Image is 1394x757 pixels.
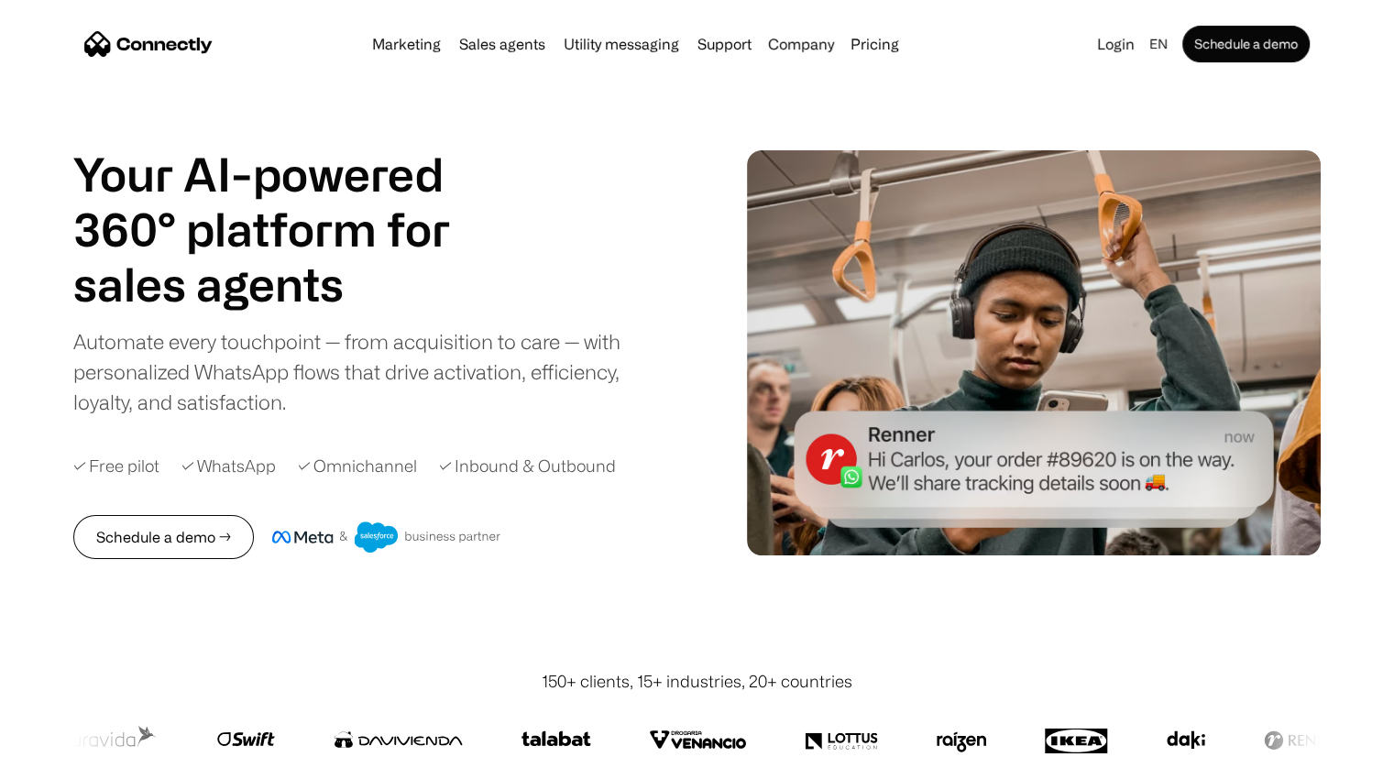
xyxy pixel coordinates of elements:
[272,521,501,553] img: Meta and Salesforce business partner badge.
[37,725,110,751] ul: Language list
[73,257,495,312] h1: sales agents
[73,326,651,417] div: Automate every touchpoint — from acquisition to care — with personalized WhatsApp flows that driv...
[763,31,840,57] div: Company
[73,515,254,559] a: Schedule a demo →
[298,454,417,478] div: ✓ Omnichannel
[1182,26,1310,62] a: Schedule a demo
[84,30,213,58] a: home
[1090,31,1142,57] a: Login
[73,454,159,478] div: ✓ Free pilot
[1149,31,1168,57] div: en
[1142,31,1179,57] div: en
[439,454,616,478] div: ✓ Inbound & Outbound
[365,37,448,51] a: Marketing
[542,669,852,694] div: 150+ clients, 15+ industries, 20+ countries
[556,37,686,51] a: Utility messaging
[181,454,276,478] div: ✓ WhatsApp
[73,257,495,312] div: carousel
[690,37,759,51] a: Support
[73,147,495,257] h1: Your AI-powered 360° platform for
[843,37,906,51] a: Pricing
[18,723,110,751] aside: Language selected: English
[768,31,834,57] div: Company
[73,257,495,312] div: 1 of 4
[452,37,553,51] a: Sales agents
